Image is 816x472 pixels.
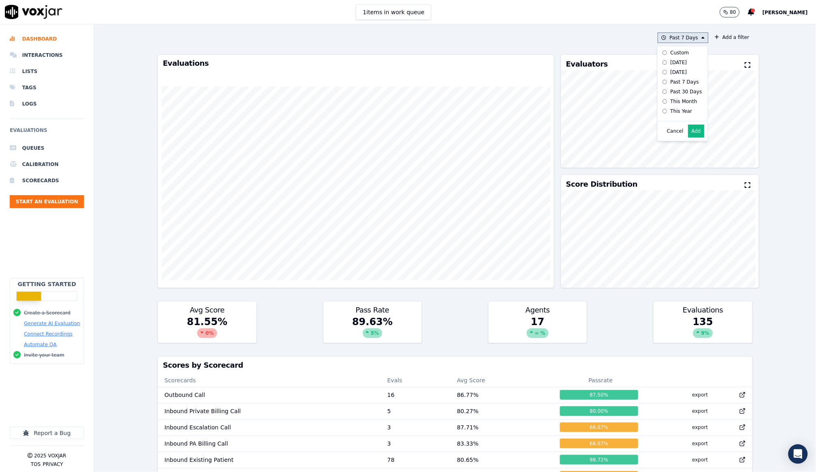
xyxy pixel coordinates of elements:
[686,405,715,418] button: export
[363,328,382,338] div: 5 %
[450,419,553,435] td: 87.71 %
[381,435,451,452] td: 3
[566,60,608,68] h3: Evaluators
[553,374,648,387] th: Passrate
[566,181,637,188] h3: Score Distribution
[43,461,63,468] button: Privacy
[493,306,582,314] h3: Agents
[18,280,76,288] h2: Getting Started
[686,453,715,466] button: export
[712,32,753,42] button: Add a filter
[323,315,422,343] div: 89.63 %
[560,406,639,416] div: 80.00 %
[560,455,639,465] div: 98.72 %
[10,31,84,47] a: Dashboard
[654,315,752,343] div: 135
[356,4,431,20] button: 1items in work queue
[450,374,553,387] th: Avg Score
[24,352,64,358] button: Invite your team
[158,374,381,387] th: Scorecards
[10,47,84,63] a: Interactions
[663,80,667,84] input: Past 7 Days
[720,7,748,17] button: 80
[10,172,84,189] a: Scorecards
[31,461,41,468] button: TOS
[381,374,451,387] th: Evals
[658,32,708,43] button: Past 7 Days Custom [DATE] [DATE] Past 7 Days Past 30 Days This Month This Year Cancel Add
[670,79,699,85] div: Past 7 Days
[730,9,736,15] p: 80
[670,108,692,114] div: This Year
[34,453,66,459] p: 2025 Voxjar
[158,435,381,452] td: Inbound PA Billing Call
[10,63,84,80] a: Lists
[381,403,451,419] td: 5
[381,452,451,468] td: 78
[670,50,689,56] div: Custom
[560,439,639,448] div: 66.67 %
[10,156,84,172] a: Calibration
[663,109,667,114] input: This Year
[381,387,451,403] td: 16
[762,7,816,17] button: [PERSON_NAME]
[686,437,715,450] button: export
[5,5,62,19] img: voxjar logo
[720,7,740,17] button: 80
[24,310,71,316] button: Create a Scorecard
[450,435,553,452] td: 83.33 %
[163,362,747,369] h3: Scores by Scorecard
[688,125,704,138] button: Add
[659,306,747,314] h3: Evaluations
[10,125,84,140] h6: Evaluations
[560,422,639,432] div: 66.67 %
[10,96,84,112] a: Logs
[686,388,715,401] button: export
[560,390,639,400] div: 87.50 %
[24,331,73,337] button: Connect Recordings
[527,328,549,338] div: ∞ %
[163,306,251,314] h3: Avg Score
[24,320,80,327] button: Generate AI Evaluation
[693,328,713,338] div: 9 %
[663,70,667,75] input: [DATE]
[489,315,587,343] div: 17
[158,452,381,468] td: Inbound Existing Patient
[163,60,549,67] h3: Evaluations
[663,89,667,94] input: Past 30 Days
[381,419,451,435] td: 3
[450,403,553,419] td: 80.27 %
[450,387,553,403] td: 86.77 %
[663,99,667,104] input: This Month
[686,421,715,434] button: export
[670,98,697,105] div: This Month
[663,50,667,55] input: Custom
[788,444,808,464] div: Open Intercom Messenger
[10,195,84,208] button: Start an Evaluation
[158,419,381,435] td: Inbound Escalation Call
[663,60,667,65] input: [DATE]
[328,306,417,314] h3: Pass Rate
[450,452,553,468] td: 80.65 %
[197,328,217,338] div: 0 %
[158,315,256,343] div: 81.55 %
[670,59,687,66] div: [DATE]
[667,128,684,134] button: Cancel
[670,88,702,95] div: Past 30 Days
[158,403,381,419] td: Inbound Private Billing Call
[24,341,56,348] button: Automate QA
[10,427,84,439] button: Report a Bug
[10,80,84,96] a: Tags
[10,140,84,156] a: Queues
[762,10,808,15] span: [PERSON_NAME]
[158,387,381,403] td: Outbound Call
[670,69,687,75] div: [DATE]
